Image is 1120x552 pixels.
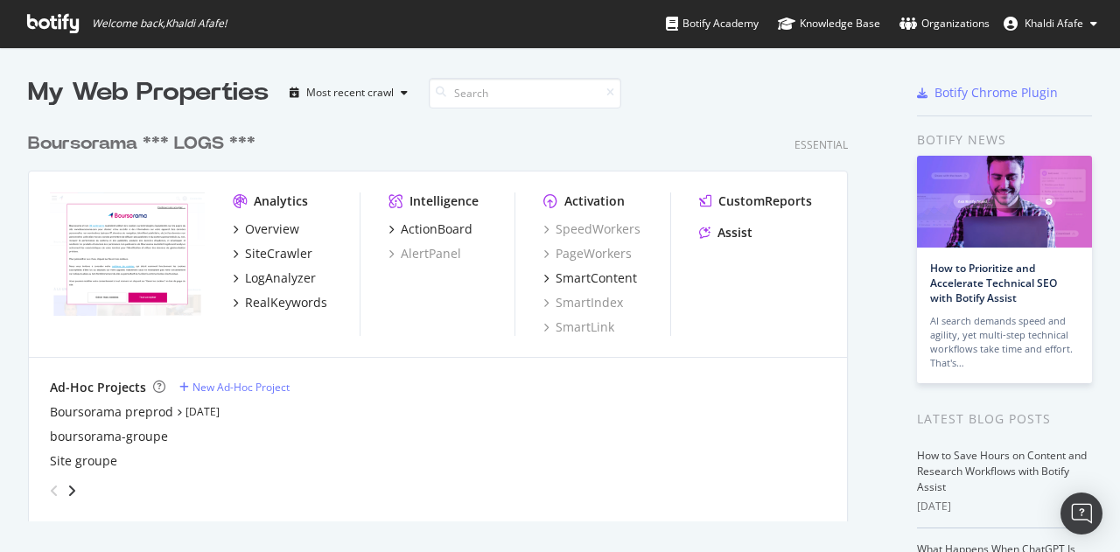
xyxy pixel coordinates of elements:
[717,224,752,241] div: Assist
[50,192,205,317] img: boursorama.com
[185,404,220,419] a: [DATE]
[429,78,621,108] input: Search
[50,379,146,396] div: Ad-Hoc Projects
[917,448,1087,494] a: How to Save Hours on Content and Research Workflows with Botify Assist
[233,220,299,238] a: Overview
[233,245,312,262] a: SiteCrawler
[233,269,316,287] a: LogAnalyzer
[409,192,479,210] div: Intelligence
[1060,493,1102,535] div: Open Intercom Messenger
[543,220,640,238] a: SpeedWorkers
[543,318,614,336] a: SmartLink
[179,380,290,395] a: New Ad-Hoc Project
[43,477,66,505] div: angle-left
[50,403,173,421] a: Boursorama preprod
[699,224,752,241] a: Assist
[233,294,327,311] a: RealKeywords
[917,156,1092,248] img: How to Prioritize and Accelerate Technical SEO with Botify Assist
[543,269,637,287] a: SmartContent
[699,192,812,210] a: CustomReports
[245,269,316,287] div: LogAnalyzer
[1025,16,1083,31] span: Khaldi Afafe
[930,314,1079,370] div: AI search demands speed and agility, yet multi-step technical workflows take time and effort. Tha...
[543,245,632,262] a: PageWorkers
[778,15,880,32] div: Knowledge Base
[794,137,848,152] div: Essential
[930,261,1057,305] a: How to Prioritize and Accelerate Technical SEO with Botify Assist
[28,75,269,110] div: My Web Properties
[283,79,415,107] button: Most recent crawl
[401,220,472,238] div: ActionBoard
[917,499,1092,514] div: [DATE]
[245,220,299,238] div: Overview
[666,15,759,32] div: Botify Academy
[899,15,990,32] div: Organizations
[50,452,117,470] a: Site groupe
[917,409,1092,429] div: Latest Blog Posts
[28,110,862,521] div: grid
[990,10,1111,38] button: Khaldi Afafe
[388,220,472,238] a: ActionBoard
[556,269,637,287] div: SmartContent
[92,17,227,31] span: Welcome back, Khaldi Afafe !
[50,428,168,445] a: boursorama-groupe
[917,84,1058,101] a: Botify Chrome Plugin
[192,380,290,395] div: New Ad-Hoc Project
[254,192,308,210] div: Analytics
[917,130,1092,150] div: Botify news
[306,87,394,98] div: Most recent crawl
[564,192,625,210] div: Activation
[934,84,1058,101] div: Botify Chrome Plugin
[245,245,312,262] div: SiteCrawler
[245,294,327,311] div: RealKeywords
[66,482,78,500] div: angle-right
[388,245,461,262] a: AlertPanel
[718,192,812,210] div: CustomReports
[543,294,623,311] a: SmartIndex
